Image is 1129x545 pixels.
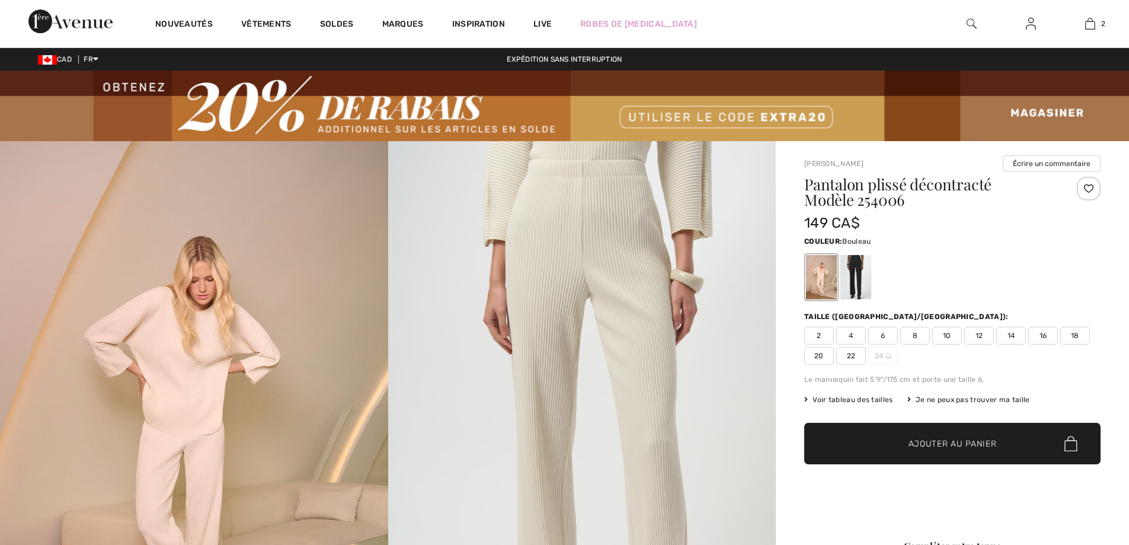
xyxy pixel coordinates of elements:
[1003,155,1101,172] button: Écrire un commentaire
[900,327,930,345] span: 8
[909,438,997,450] span: Ajouter au panier
[804,237,842,246] span: Couleur:
[452,19,505,31] span: Inspiration
[804,423,1101,464] button: Ajouter au panier
[1064,436,1077,451] img: Bag.svg
[1061,17,1119,31] a: 2
[932,327,962,345] span: 10
[840,255,871,299] div: Noir
[241,19,292,31] a: Vêtements
[155,19,213,31] a: Nouveautés
[1026,17,1036,31] img: Mes infos
[28,9,113,33] img: 1ère Avenue
[1101,18,1105,29] span: 2
[907,394,1030,405] div: Je ne peux pas trouver ma taille
[38,55,57,65] img: Canadian Dollar
[868,347,898,365] span: 24
[806,255,837,299] div: Bouleau
[804,177,1051,208] h1: Pantalon plissé décontracté Modèle 254006
[996,327,1026,345] span: 14
[804,327,834,345] span: 2
[804,394,893,405] span: Voir tableau des tailles
[580,18,697,30] a: Robes de [MEDICAL_DATA]
[964,327,994,345] span: 12
[804,311,1011,322] div: Taille ([GEOGRAPHIC_DATA]/[GEOGRAPHIC_DATA]):
[804,374,1101,385] div: Le mannequin fait 5'9"/175 cm et porte une taille 6.
[38,55,76,63] span: CAD
[885,353,891,359] img: ring-m.svg
[804,215,860,231] span: 149 CA$
[1016,17,1045,31] a: Se connecter
[967,17,977,31] img: recherche
[804,160,863,168] a: [PERSON_NAME]
[842,237,871,246] span: Bouleau
[836,327,866,345] span: 4
[868,327,898,345] span: 6
[320,19,354,31] a: Soldes
[382,19,424,31] a: Marques
[1028,327,1058,345] span: 16
[1085,17,1095,31] img: Mon panier
[836,347,866,365] span: 22
[533,18,552,30] a: Live
[1060,327,1090,345] span: 18
[804,347,834,365] span: 20
[84,55,98,63] span: FR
